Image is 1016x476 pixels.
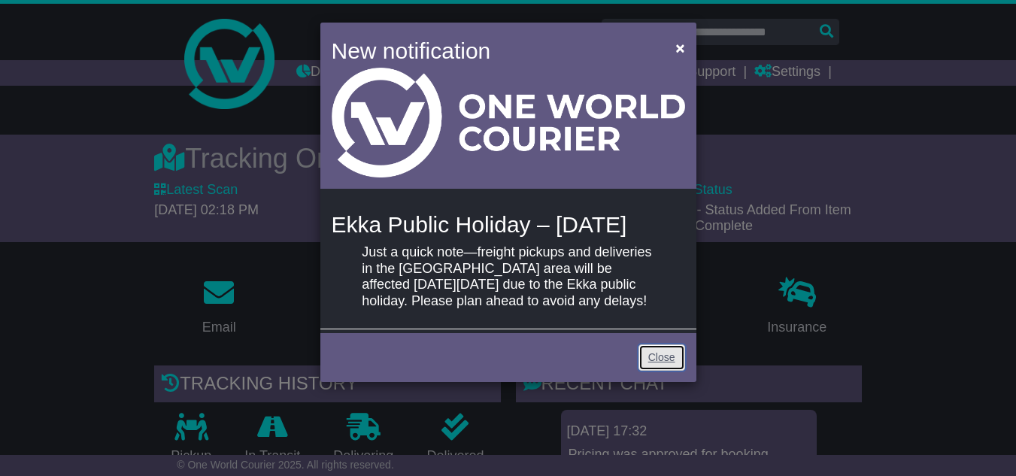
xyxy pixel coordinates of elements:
h4: New notification [332,34,654,68]
img: Light [332,68,685,177]
button: Close [668,32,692,63]
span: × [675,39,684,56]
h4: Ekka Public Holiday – [DATE] [332,212,685,237]
a: Close [638,344,685,371]
p: Just a quick note—freight pickups and deliveries in the [GEOGRAPHIC_DATA] area will be affected [... [362,244,654,309]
